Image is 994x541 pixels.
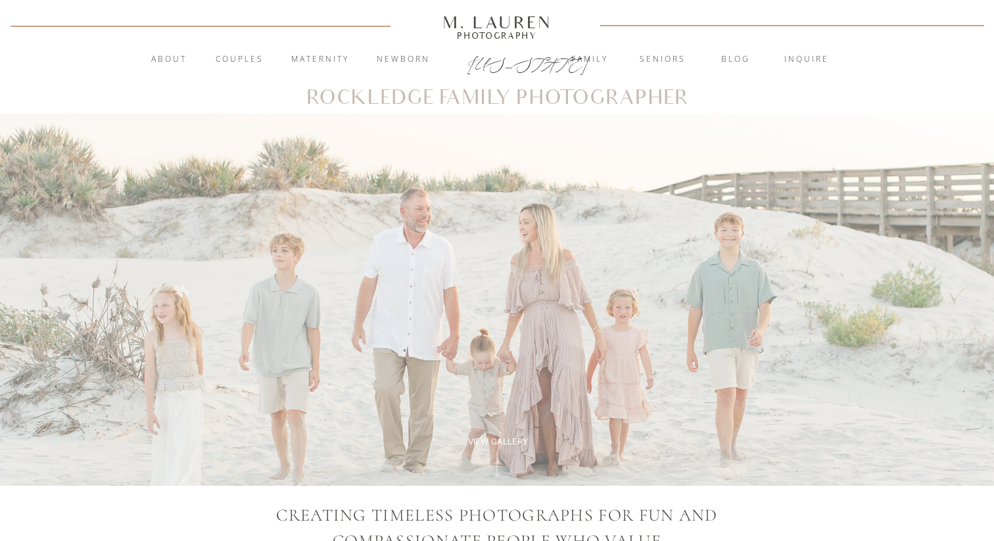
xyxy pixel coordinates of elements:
a: inquire [771,53,842,66]
a: Newborn [367,53,438,66]
a: Maternity [285,53,356,66]
a: M. Lauren [403,15,591,30]
a: Photography [437,32,557,39]
a: [US_STATE] [467,54,527,70]
a: Seniors [627,53,698,66]
a: Family [554,53,625,66]
a: blog [700,53,771,66]
a: Couples [204,53,275,66]
a: View Gallery [453,436,542,448]
h1: Rockledge Family Photographer [306,89,689,108]
a: About [143,53,194,66]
